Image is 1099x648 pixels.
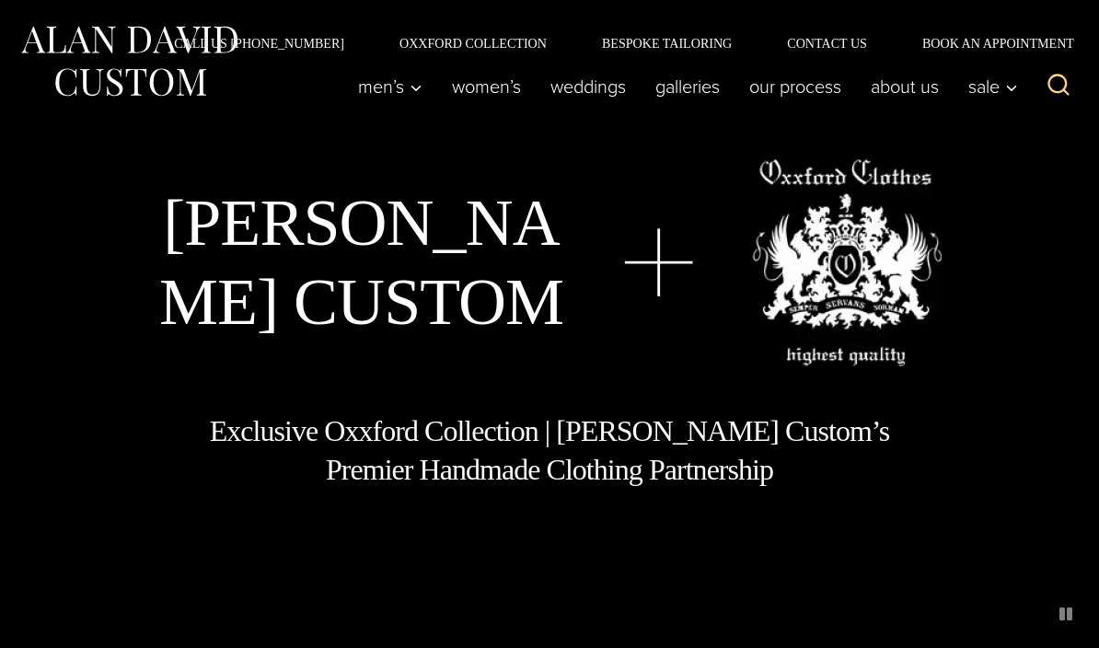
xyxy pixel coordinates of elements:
h1: [PERSON_NAME] Custom [158,183,565,342]
button: View Search Form [1036,64,1081,109]
a: Our Process [735,68,856,105]
span: Men’s [358,77,422,96]
nav: Secondary Navigation [146,37,1081,50]
a: Book an Appointment [895,37,1081,50]
img: oxxford clothes, highest quality [752,159,942,366]
a: Women’s [437,68,536,105]
a: Contact Us [759,37,895,50]
button: pause animated background image [1051,599,1081,629]
a: Bespoke Tailoring [574,37,759,50]
a: About Us [856,68,954,105]
a: weddings [536,68,641,105]
a: Oxxford Collection [372,37,574,50]
img: Alan David Custom [18,20,239,102]
h1: Exclusive Oxxford Collection | [PERSON_NAME] Custom’s Premier Handmade Clothing Partnership [208,412,891,489]
a: Call Us [PHONE_NUMBER] [146,37,372,50]
nav: Primary Navigation [343,68,1027,105]
span: Sale [968,77,1018,96]
a: Galleries [641,68,735,105]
